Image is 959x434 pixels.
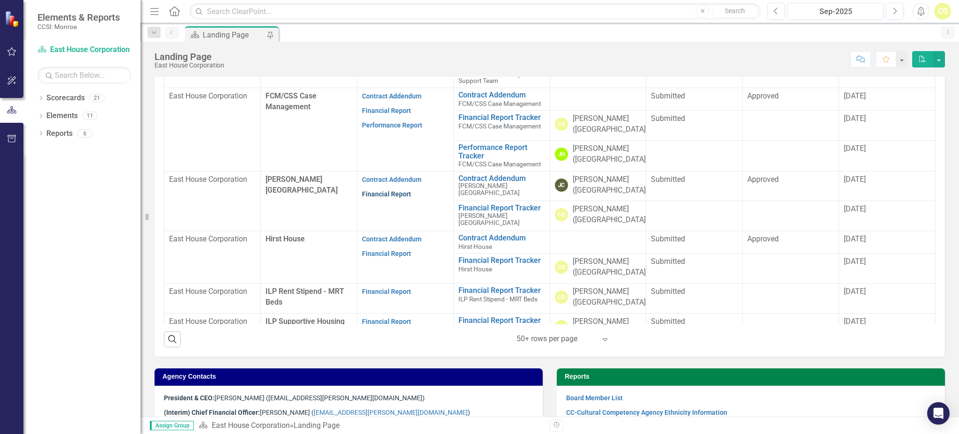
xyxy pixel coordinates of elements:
span: Hirst House [458,265,492,273]
a: Financial Report Tracker [458,256,545,265]
span: Submitted [651,175,685,184]
a: CC-Cultural Competency Agency Ethnicity Information [566,409,727,416]
a: Financial Report Tracker [458,316,545,325]
td: Double-Click to Edit Right Click for Context Menu [453,231,550,254]
td: Double-Click to Edit [743,254,839,284]
td: Double-Click to Edit [743,111,839,141]
div: CG [555,261,568,274]
button: Search [711,5,758,18]
a: Financial Report [362,288,411,295]
span: Approved [747,175,779,184]
img: ClearPoint Strategy [5,10,21,27]
strong: President & CEO: [164,394,214,402]
span: [DATE] [844,317,866,326]
div: East House Corporation [155,62,224,69]
div: Landing Page [155,52,224,62]
div: Sep-2025 [791,6,880,17]
input: Search ClearPoint... [190,3,760,20]
p: East House Corporation [169,174,256,185]
td: Double-Click to Edit [743,201,839,231]
span: Submitted [651,257,685,266]
td: Double-Click to Edit [646,171,743,201]
div: [PERSON_NAME] ([GEOGRAPHIC_DATA]) [573,113,649,135]
div: [PERSON_NAME] ([GEOGRAPHIC_DATA]) [573,316,649,338]
a: Contract Addendum [458,91,545,99]
span: ILP Supportive Housing [266,317,345,326]
div: Open Intercom Messenger [927,402,950,425]
span: FCM/CSS Case Management [458,100,541,107]
div: CG [555,291,568,304]
div: [PERSON_NAME] ([GEOGRAPHIC_DATA]) [573,204,649,225]
span: ILP Rent Stipend - MRT Beds [458,295,538,303]
div: 6 [77,129,92,137]
a: East House Corporation [212,421,290,430]
a: Financial Report [362,107,411,114]
span: ILP Rent Stipend - MRT Beds [266,287,344,307]
span: [PERSON_NAME] ( ) [164,409,470,416]
span: Hirst House [458,243,492,250]
div: 11 [82,112,97,120]
td: Double-Click to Edit Right Click for Context Menu [453,313,550,343]
span: [DATE] [844,175,866,184]
div: [PERSON_NAME] ([GEOGRAPHIC_DATA]) [573,286,649,308]
td: Double-Click to Edit Right Click for Context Menu [453,111,550,141]
a: Scorecards [46,93,85,104]
span: Submitted [651,114,685,123]
td: Double-Click to Edit Right Click for Context Menu [453,254,550,284]
span: [DATE] [844,287,866,296]
span: [DATE] [844,144,866,153]
td: Double-Click to Edit [646,111,743,141]
span: FCM/CSS Case Management [266,91,317,111]
div: JC [555,179,568,192]
td: Double-Click to Edit [646,313,743,343]
a: Board Member List [566,394,623,402]
p: East House Corporation [169,234,256,245]
div: Landing Page [294,421,339,430]
td: Double-Click to Edit [743,313,839,343]
div: CG [555,208,568,221]
td: Double-Click to Edit [646,140,743,171]
button: Sep-2025 [788,3,884,20]
div: Landing Page [203,29,265,41]
span: [PERSON_NAME][GEOGRAPHIC_DATA] [266,175,338,195]
div: CG [555,118,568,131]
td: Double-Click to Edit [743,231,839,254]
td: Double-Click to Edit [646,88,743,111]
span: FCM/CSS Case Management [458,122,541,130]
td: Double-Click to Edit Right Click for Context Menu [453,140,550,171]
h3: Reports [565,373,940,380]
span: Submitted [651,287,685,296]
div: [PERSON_NAME] ([GEOGRAPHIC_DATA]) [573,256,649,278]
td: Double-Click to Edit Right Click for Context Menu [453,88,550,111]
span: Approved [747,234,779,243]
div: CG [555,320,568,333]
span: [DATE] [844,91,866,100]
td: Double-Click to Edit [743,171,839,201]
span: Approved [747,91,779,100]
span: Submitted [651,317,685,326]
a: Financial Report [362,250,411,257]
a: Contract Addendum [458,174,545,183]
span: Submitted [651,91,685,100]
a: Performance Report Tracker [458,143,545,160]
a: East House Corporation [37,45,131,55]
button: CG [934,3,951,20]
span: [DATE] [844,257,866,266]
td: Double-Click to Edit [646,231,743,254]
a: Contract Addendum [458,234,545,242]
p: East House Corporation [169,91,256,102]
td: Double-Click to Edit [743,283,839,313]
div: » [199,420,543,431]
span: Submitted [651,234,685,243]
a: Financial Report [362,318,411,325]
div: JH [555,148,568,161]
div: [PERSON_NAME] ([GEOGRAPHIC_DATA]) [573,143,649,165]
td: Double-Click to Edit [646,283,743,313]
a: Contract Addendum [362,92,421,100]
a: Financial Report Tracker [458,113,545,122]
div: [PERSON_NAME] ([GEOGRAPHIC_DATA]) [573,174,649,196]
input: Search Below... [37,67,131,83]
a: [EMAIL_ADDRESS][PERSON_NAME][DOMAIN_NAME] [314,409,468,416]
td: Double-Click to Edit Right Click for Context Menu [453,171,550,201]
a: Performance Report [362,121,422,129]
